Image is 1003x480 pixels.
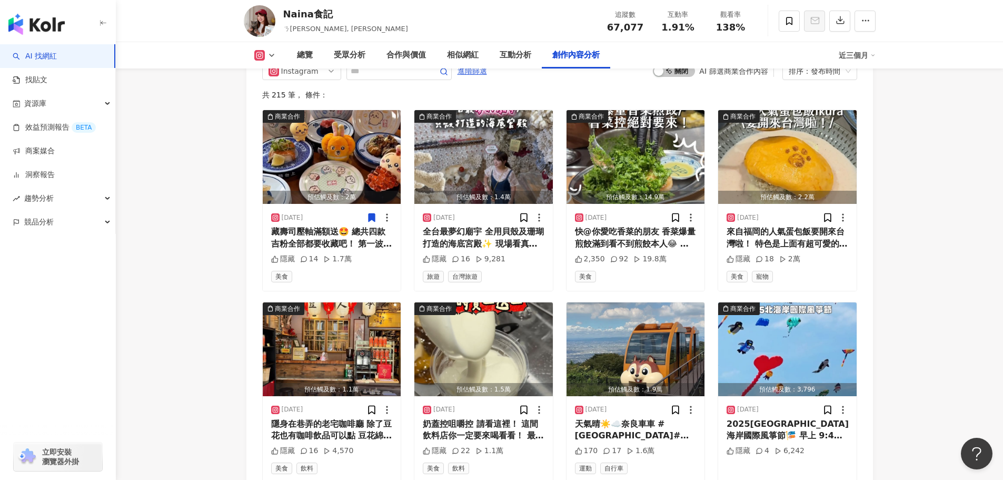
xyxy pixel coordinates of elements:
[8,14,65,35] img: logo
[727,254,750,265] div: 隱藏
[607,22,643,33] span: 67,077
[961,438,992,469] iframe: Help Scout Beacon - Open
[567,302,705,396] img: post-image
[423,226,544,250] div: 全台最夢幻廟宇 全用貝殼及珊瑚打造的海底宮殿✨ 現場看真的很美😍 每個角落都好用心！ 隨處都有小驚喜✨ 廟內主祀濟公活佛，只要點香參拜就可以免費參觀喔！ 來北海岸不要錯過這個隱藏版景點喔！ #台...
[275,303,300,314] div: 商業合作
[579,111,604,122] div: 商業合作
[282,405,303,414] div: [DATE]
[13,122,96,133] a: 效益預測報告BETA
[17,448,37,465] img: chrome extension
[13,51,57,62] a: searchAI 找網紅
[661,22,694,33] span: 1.91%
[752,271,773,282] span: 寵物
[575,226,697,250] div: 快@你愛吃香菜的朋友 香菜爆量煎餃滿到看不到煎餃本人😂 煎餃吃完再搭配生蛋+[PERSON_NAME]也很讚！ 櫛瓜、[PERSON_NAME]雞、蘿蔔請一定要點起來！ 好愛多汁的[PERSON...
[263,110,401,204] button: 商業合作預估觸及數：2萬
[567,302,705,396] button: 預估觸及數：1.9萬
[718,302,857,396] button: 商業合作預估觸及數：3,796
[386,49,426,62] div: 合作與價值
[433,213,455,222] div: [DATE]
[448,463,469,474] span: 飲料
[426,303,452,314] div: 商業合作
[627,446,654,456] div: 1.6萬
[263,110,401,204] img: post-image
[779,254,800,265] div: 2萬
[414,110,553,204] img: post-image
[575,446,598,456] div: 170
[605,9,646,20] div: 追蹤數
[457,62,488,79] button: 進階篩選
[718,191,857,204] div: 預估觸及數：2.2萬
[271,446,295,456] div: 隱藏
[789,63,841,80] div: 排序：發布時間
[24,210,54,234] span: 競品分析
[423,446,446,456] div: 隱藏
[575,271,596,282] span: 美食
[575,463,596,474] span: 運動
[458,63,487,80] span: 進階篩選
[575,418,697,442] div: 天氣晴☀️☁️奈良車車 #[GEOGRAPHIC_DATA]#[GEOGRAPHIC_DATA]#[GEOGRAPHIC_DATA]
[414,302,553,396] button: 商業合作預估觸及數：1.5萬
[426,111,452,122] div: 商業合作
[14,443,102,471] a: chrome extension立即安裝 瀏覽器外掛
[423,254,446,265] div: 隱藏
[414,191,553,204] div: 預估觸及數：1.4萬
[423,271,444,282] span: 旅遊
[567,383,705,396] div: 預估觸及數：1.9萬
[300,446,319,456] div: 16
[262,91,857,99] div: 共 215 筆 ， 條件：
[13,75,47,85] a: 找貼文
[716,22,746,33] span: 138%
[567,191,705,204] div: 預估觸及數：14.9萬
[475,254,505,265] div: 9,281
[839,47,876,64] div: 近三個月
[13,146,55,156] a: 商案媒合
[475,446,503,456] div: 1.1萬
[24,187,54,210] span: 趨勢分析
[737,213,759,222] div: [DATE]
[271,271,292,282] span: 美食
[452,446,470,456] div: 22
[334,49,365,62] div: 受眾分析
[585,405,607,414] div: [DATE]
[603,446,621,456] div: 17
[447,49,479,62] div: 相似網紅
[567,110,705,204] button: 商業合作預估觸及數：14.9萬
[718,383,857,396] div: 預估觸及數：3,796
[448,271,482,282] span: 台灣旅遊
[774,446,805,456] div: 6,242
[282,213,303,222] div: [DATE]
[737,405,759,414] div: [DATE]
[283,25,408,33] span: ㄋ[PERSON_NAME], [PERSON_NAME]
[300,254,319,265] div: 14
[414,383,553,396] div: 預估觸及數：1.5萬
[756,446,769,456] div: 4
[718,110,857,204] img: post-image
[718,110,857,204] button: 商業合作預估觸及數：2.2萬
[296,463,317,474] span: 飲料
[271,254,295,265] div: 隱藏
[271,418,393,442] div: 隱身在巷弄的老宅咖啡廳 除了豆花也有咖啡飲品可以點 豆花綿密，也有豆漿豆花可以選擇！ 店裡環境舒服，好多復古小物，還有好多小時候才看到的東西，好懷念～～ 意外發現生意滿好，很容易客滿 珍珠+紅豆...
[718,302,857,396] img: post-image
[567,110,705,204] img: post-image
[24,92,46,115] span: 資源庫
[727,271,748,282] span: 美食
[727,446,750,456] div: 隱藏
[423,463,444,474] span: 美食
[244,5,275,37] img: KOL Avatar
[452,254,470,265] div: 16
[756,254,774,265] div: 18
[730,303,756,314] div: 商業合作
[271,463,292,474] span: 美食
[610,254,629,265] div: 92
[433,405,455,414] div: [DATE]
[263,383,401,396] div: 預估觸及數：1.1萬
[13,170,55,180] a: 洞察報告
[414,110,553,204] button: 商業合作預估觸及數：1.4萬
[727,418,848,442] div: 2025[GEOGRAPHIC_DATA]海岸國際風箏節🎏 早上 9:40 抵達一路等到12:30才拍到滿滿風箏升空 可惜沒有等到這次活動-45米巨型章魚風箏🐙 2025[GEOGRAPHIC_...
[575,254,605,265] div: 2,350
[730,111,756,122] div: 商業合作
[263,302,401,396] button: 商業合作預估觸及數：1.1萬
[297,49,313,62] div: 總覽
[263,302,401,396] img: post-image
[500,49,531,62] div: 互動分析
